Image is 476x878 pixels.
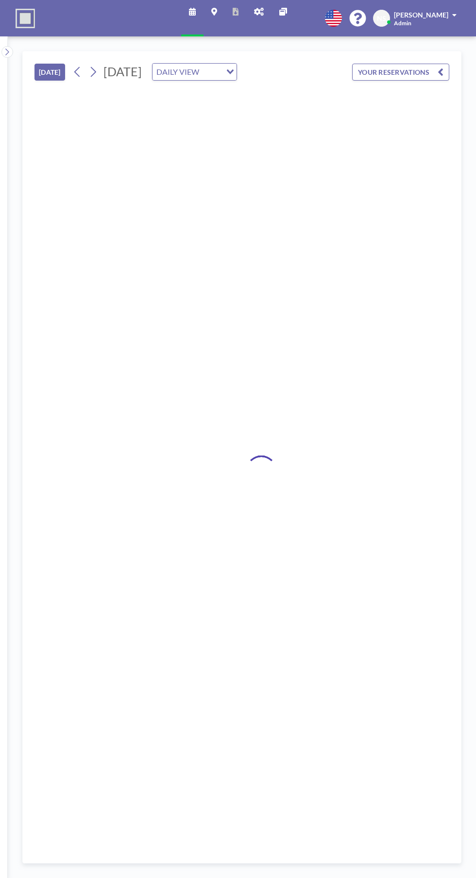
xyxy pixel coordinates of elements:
[377,14,386,23] span: NS
[394,11,448,19] span: [PERSON_NAME]
[352,64,449,81] button: YOUR RESERVATIONS
[16,9,35,28] img: organization-logo
[154,66,201,78] span: DAILY VIEW
[34,64,65,81] button: [DATE]
[394,19,411,27] span: Admin
[202,66,221,78] input: Search for option
[103,64,142,79] span: [DATE]
[153,64,237,80] div: Search for option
